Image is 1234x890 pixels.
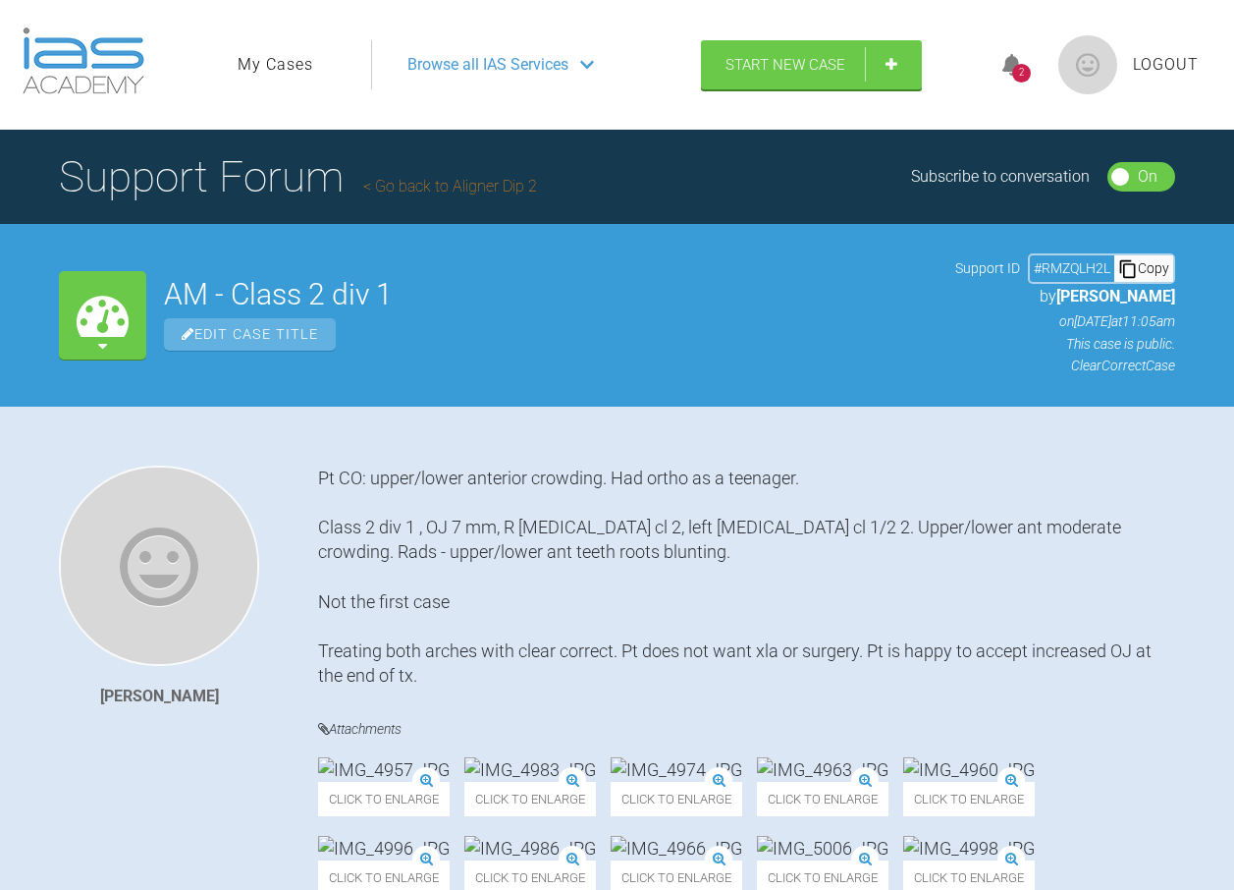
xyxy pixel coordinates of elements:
[903,836,1035,861] img: IMG_4998.JPG
[757,782,888,816] span: Click to enlarge
[1012,64,1031,83] div: 2
[725,56,845,74] span: Start New Case
[363,177,537,195] a: Go back to Aligner Dip 2
[164,280,938,309] h2: AM - Class 2 div 1
[238,52,313,78] a: My Cases
[611,836,742,861] img: IMG_4966.JPG
[955,284,1175,309] p: by
[1058,35,1117,94] img: profile.png
[23,28,144,94] img: logo-light.3e3ef733.png
[903,782,1035,816] span: Click to enlarge
[611,782,742,816] span: Click to enlarge
[318,757,450,782] img: IMG_4957.JPG
[701,40,922,89] a: Start New Case
[407,52,568,78] span: Browse all IAS Services
[318,466,1175,689] div: Pt CO: upper/lower anterior crowding. Had ortho as a teenager. Class 2 div 1 , OJ 7 mm, R [MEDICA...
[1056,287,1175,306] span: [PERSON_NAME]
[757,757,888,782] img: IMG_4963.JPG
[318,836,450,861] img: IMG_4996.JPG
[757,836,888,861] img: IMG_5006.JPG
[955,355,1175,376] p: ClearCorrect Case
[164,318,336,351] span: Edit Case Title
[59,466,259,666] img: Yuliya Khober
[59,142,537,211] h1: Support Forum
[911,164,1090,190] div: Subscribe to conversation
[100,684,219,709] div: [PERSON_NAME]
[955,333,1175,355] p: This case is public.
[464,836,596,861] img: IMG_4986.JPG
[318,717,1175,742] h4: Attachments
[1133,52,1199,78] a: Logout
[1030,257,1114,279] div: # RMZQLH2L
[1138,164,1157,190] div: On
[955,310,1175,332] p: on [DATE] at 11:05am
[611,757,742,782] img: IMG_4974.JPG
[318,782,450,816] span: Click to enlarge
[903,757,1035,782] img: IMG_4960.JPG
[464,782,596,816] span: Click to enlarge
[955,257,1020,279] span: Support ID
[1114,255,1173,281] div: Copy
[464,757,596,782] img: IMG_4983.JPG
